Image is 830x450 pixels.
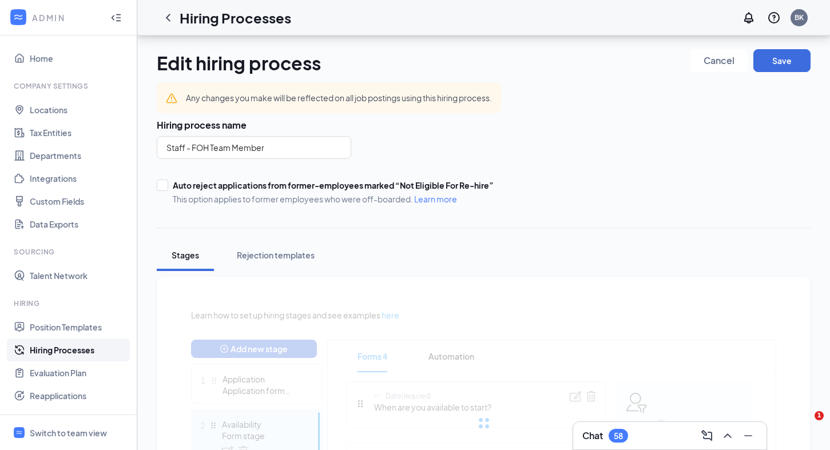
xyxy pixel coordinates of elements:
h3: Chat [582,429,603,442]
div: BK [795,13,804,22]
a: Custom Fields [30,190,128,213]
svg: Minimize [741,429,755,443]
button: Minimize [739,427,757,445]
button: Save [753,49,811,72]
h1: Hiring Processes [180,8,291,27]
div: Auto reject applications from former-employees marked “Not Eligible For Re-hire” [173,180,494,191]
a: Locations [30,98,128,121]
svg: ChevronUp [721,429,734,443]
div: Stages [168,249,202,261]
svg: QuestionInfo [767,11,781,25]
svg: WorkstreamLogo [13,11,24,23]
a: Cancel [690,49,748,77]
a: Reapplications [30,384,128,407]
h3: Hiring process name [157,119,811,132]
div: Company Settings [14,81,125,91]
h1: Edit hiring process [157,49,321,77]
a: Integrations [30,167,128,190]
div: Sourcing [14,247,125,257]
a: Learn more [414,194,457,204]
svg: Collapse [110,12,122,23]
svg: ComposeMessage [700,429,714,443]
span: Cancel [704,57,734,65]
svg: ChevronLeft [161,11,175,25]
a: Talent Network [30,264,128,287]
button: ChevronUp [718,427,737,445]
button: Cancel [690,49,748,72]
div: Hiring [14,298,125,308]
div: Rejection templates [237,249,315,261]
iframe: Intercom live chat [791,411,819,439]
a: Hiring Processes [30,339,128,361]
svg: WorkstreamLogo [15,429,23,436]
div: 58 [614,431,623,441]
a: Home [30,47,128,70]
a: Position Templates [30,316,128,339]
div: Any changes you make will be reflected on all job postings using this hiring process. [186,91,492,104]
div: ADMIN [32,12,100,23]
span: This option applies to former employees who were off-boarded. [173,193,494,205]
span: 1 [815,411,824,420]
svg: Notifications [742,11,756,25]
a: Tax Entities [30,121,128,144]
a: Evaluation Plan [30,361,128,384]
svg: Warning [166,93,177,104]
a: Departments [30,144,128,167]
input: Name of hiring process [157,136,351,159]
div: Switch to team view [30,427,107,439]
a: Data Exports [30,213,128,236]
button: ComposeMessage [698,427,716,445]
